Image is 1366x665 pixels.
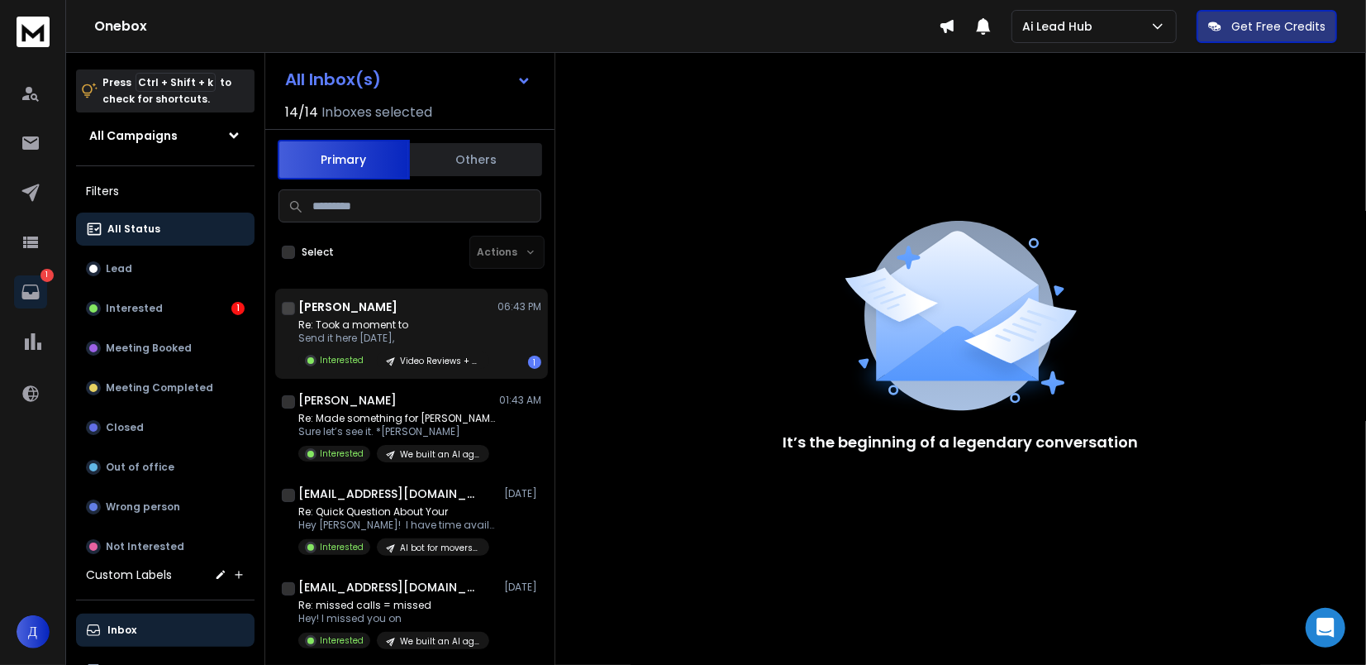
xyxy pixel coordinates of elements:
[783,431,1139,454] p: It’s the beginning of a legendary conversation
[76,332,255,365] button: Meeting Booked
[136,73,216,92] span: Ctrl + Shift + k
[298,318,489,332] p: Re: Took a moment to
[285,103,318,122] span: 14 / 14
[231,302,245,315] div: 1
[298,486,480,502] h1: [EMAIL_ADDRESS][DOMAIN_NAME]
[298,612,489,625] p: Hey! I missed you on
[86,567,172,583] h3: Custom Labels
[298,332,489,345] p: Send it here [DATE],
[76,490,255,524] button: Wrong person
[298,425,497,438] p: Sure let’s see it. *[PERSON_NAME]
[321,103,432,122] h3: Inboxes selected
[106,342,192,355] p: Meeting Booked
[298,519,497,532] p: Hey [PERSON_NAME]! I have time available
[107,624,136,637] p: Inbox
[298,579,480,596] h1: [EMAIL_ADDRESS][DOMAIN_NAME]
[106,461,174,474] p: Out of office
[298,392,397,409] h1: [PERSON_NAME]
[285,71,381,88] h1: All Inbox(s)
[76,451,255,484] button: Out of office
[298,412,497,425] p: Re: Made something for [PERSON_NAME]
[17,615,50,648] button: Д
[76,213,255,246] button: All Status
[106,381,213,395] p: Meeting Completed
[106,500,180,514] p: Wrong person
[497,300,541,313] p: 06:43 PM
[400,355,479,367] p: Video Reviews + HeyGen subflow
[76,119,255,152] button: All Campaigns
[400,448,479,461] p: We built an AI agent
[320,447,364,460] p: Interested
[400,542,479,554] p: AI bot for movers MD
[320,354,364,366] p: Interested
[278,140,410,179] button: Primary
[504,581,541,594] p: [DATE]
[320,541,364,553] p: Interested
[76,614,255,647] button: Inbox
[410,141,542,178] button: Others
[76,411,255,444] button: Closed
[1022,18,1099,35] p: Ai Lead Hub
[94,17,939,36] h1: Onebox
[1197,10,1337,43] button: Get Free Credits
[504,487,541,500] p: [DATE]
[76,530,255,563] button: Not Interested
[89,127,178,144] h1: All Campaigns
[106,421,144,434] p: Closed
[298,599,489,612] p: Re: missed calls = missed
[400,635,479,648] p: We built an AI agent
[528,356,541,369] div: 1
[320,634,364,647] p: Interested
[17,17,50,47] img: logo
[298,299,397,315] h1: [PERSON_NAME]
[102,74,231,108] p: Press to check for shortcuts.
[76,292,255,325] button: Interested1
[107,222,160,236] p: All Status
[298,505,497,519] p: Re: Quick Question About Your
[106,540,184,553] p: Not Interested
[499,394,541,407] p: 01:43 AM
[76,371,255,404] button: Meeting Completed
[76,179,255,203] h3: Filters
[1231,18,1326,35] p: Get Free Credits
[1306,608,1345,648] div: Open Intercom Messenger
[76,252,255,285] button: Lead
[106,302,163,315] p: Interested
[302,246,334,259] label: Select
[14,275,47,309] a: 1
[40,269,54,282] p: 1
[272,63,545,96] button: All Inbox(s)
[106,262,132,275] p: Lead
